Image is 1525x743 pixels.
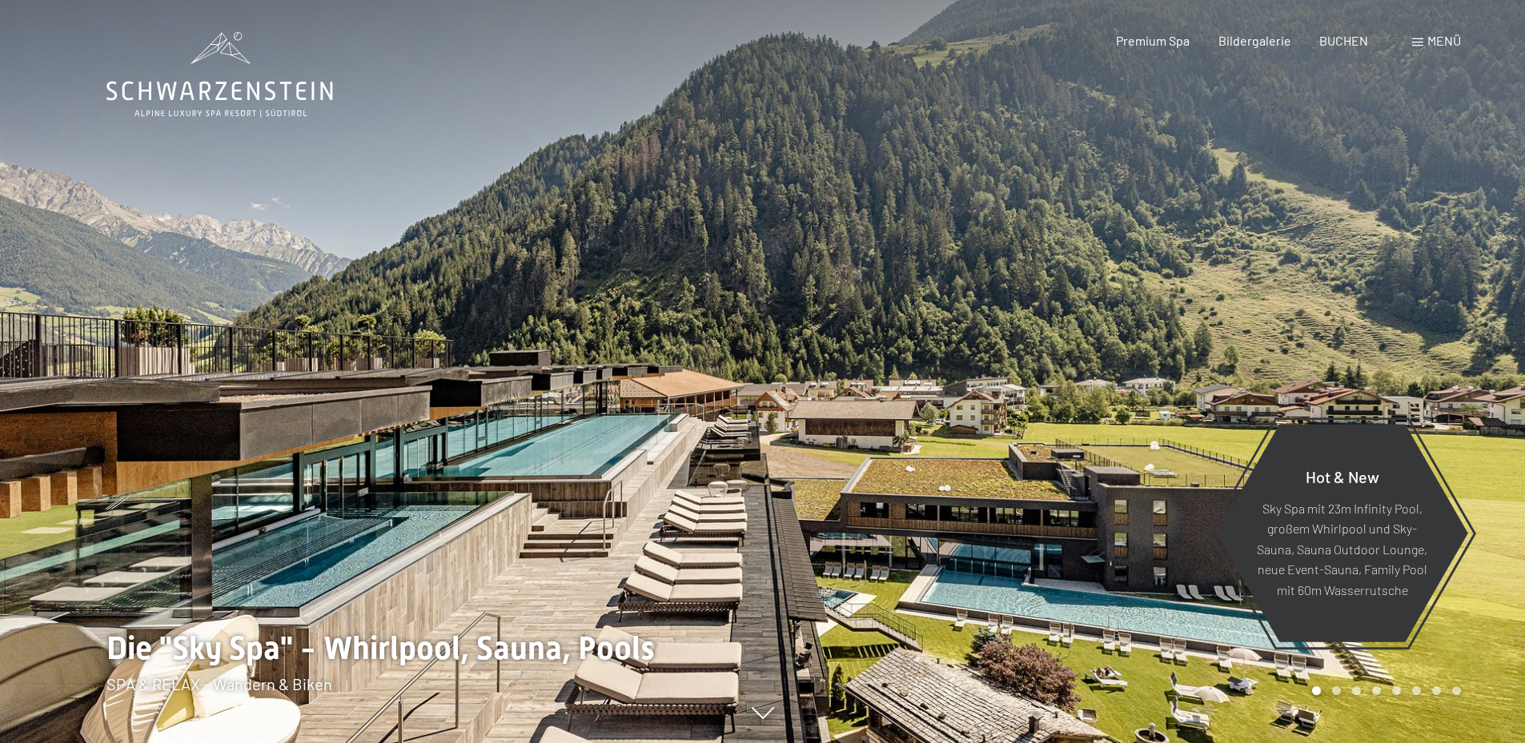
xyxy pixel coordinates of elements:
div: Carousel Pagination [1306,686,1461,695]
div: Carousel Page 3 [1352,686,1361,695]
p: Sky Spa mit 23m Infinity Pool, großem Whirlpool und Sky-Sauna, Sauna Outdoor Lounge, neue Event-S... [1255,497,1429,600]
span: Menü [1427,33,1461,48]
div: Carousel Page 8 [1452,686,1461,695]
div: Carousel Page 7 [1432,686,1441,695]
a: Hot & New Sky Spa mit 23m Infinity Pool, großem Whirlpool und Sky-Sauna, Sauna Outdoor Lounge, ne... [1215,423,1469,643]
span: Hot & New [1306,466,1379,485]
div: Carousel Page 1 (Current Slide) [1312,686,1321,695]
a: BUCHEN [1319,33,1368,48]
div: Carousel Page 5 [1392,686,1401,695]
div: Carousel Page 6 [1412,686,1421,695]
a: Bildergalerie [1218,33,1291,48]
div: Carousel Page 2 [1332,686,1341,695]
div: Carousel Page 4 [1372,686,1381,695]
a: Premium Spa [1116,33,1190,48]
